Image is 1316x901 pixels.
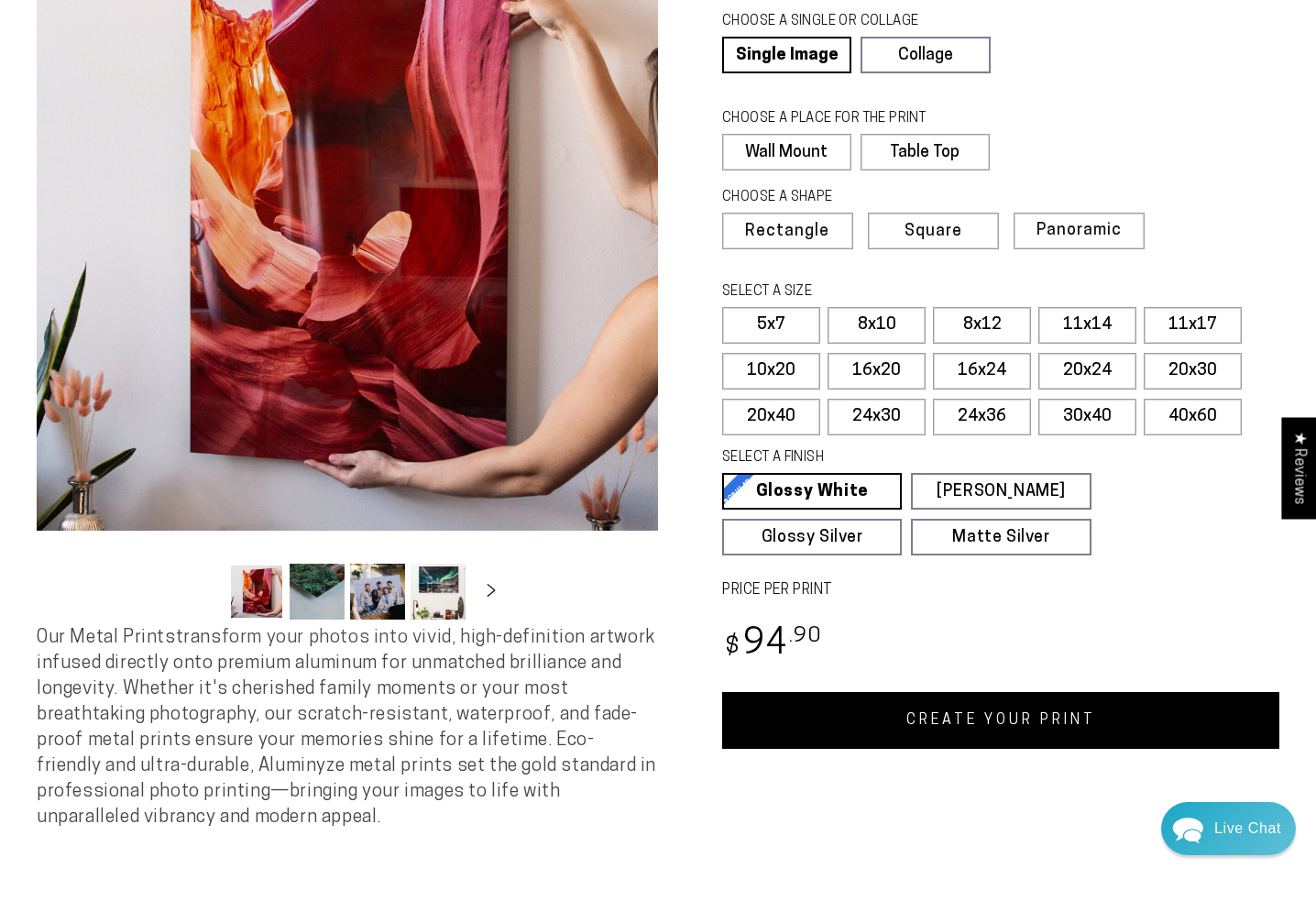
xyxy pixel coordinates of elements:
[722,134,851,170] label: Wall Mount
[1144,353,1242,390] label: 20x30
[828,307,926,344] label: 8x10
[828,353,926,390] label: 16x20
[183,572,224,612] button: Slide left
[290,564,345,620] button: Load image 2 in gallery view
[350,564,405,620] button: Load image 3 in gallery view
[1161,802,1296,855] div: Chat widget toggle
[933,307,1031,344] label: 8x12
[411,564,466,620] button: Load image 4 in gallery view
[1038,307,1136,344] label: 11x14
[725,635,740,660] span: $
[722,37,851,73] a: Single Image
[229,564,284,620] button: Load image 1 in gallery view
[861,134,990,170] label: Table Top
[1281,417,1316,519] div: Click to open Judge.me floating reviews tab
[722,692,1279,749] a: CREATE YOUR PRINT
[1036,222,1122,239] span: Panoramic
[37,629,656,827] span: Our Metal Prints transform your photos into vivid, high-definition artwork infused directly onto ...
[471,572,511,612] button: Slide right
[745,224,829,240] span: Rectangle
[722,627,822,663] bdi: 94
[905,224,962,240] span: Square
[722,580,1279,601] label: PRICE PER PRINT
[722,109,972,129] legend: CHOOSE A PLACE FOR THE PRINT
[911,473,1091,510] a: [PERSON_NAME]
[911,519,1091,555] a: Matte Silver
[1144,399,1242,435] label: 40x60
[722,307,820,344] label: 5x7
[1214,802,1281,855] div: Contact Us Directly
[722,282,1049,302] legend: SELECT A SIZE
[722,519,902,555] a: Glossy Silver
[722,353,820,390] label: 10x20
[722,12,973,32] legend: CHOOSE A SINGLE OR COLLAGE
[1038,399,1136,435] label: 30x40
[828,399,926,435] label: 24x30
[722,473,902,510] a: Glossy White
[789,626,822,647] sup: .90
[722,188,975,208] legend: CHOOSE A SHAPE
[722,448,1049,468] legend: SELECT A FINISH
[1038,353,1136,390] label: 20x24
[933,353,1031,390] label: 16x24
[861,37,990,73] a: Collage
[722,399,820,435] label: 20x40
[1144,307,1242,344] label: 11x17
[933,399,1031,435] label: 24x36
